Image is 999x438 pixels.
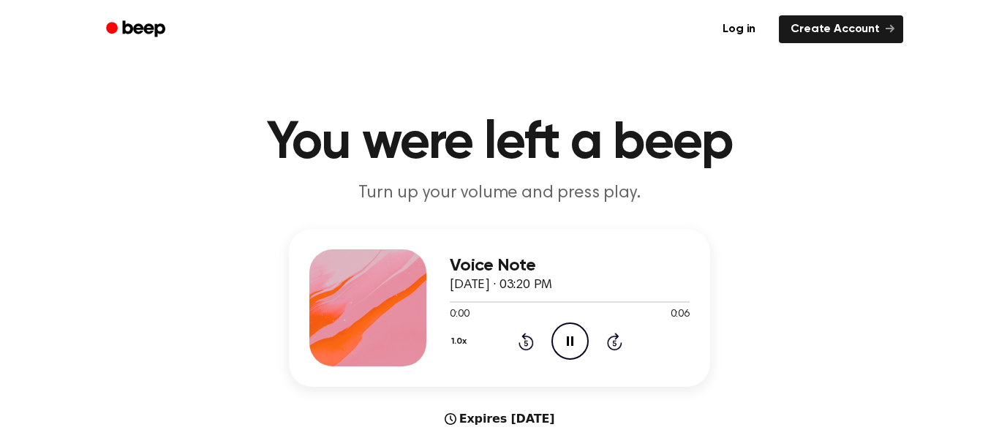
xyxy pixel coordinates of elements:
button: 1.0x [450,329,472,354]
span: [DATE] · 03:20 PM [450,279,552,292]
div: Expires [DATE] [445,410,555,428]
span: 0:06 [671,307,690,322]
a: Log in [708,12,770,46]
a: Beep [96,15,178,44]
h1: You were left a beep [125,117,874,170]
p: Turn up your volume and press play. [219,181,780,205]
h3: Voice Note [450,256,690,276]
span: 0:00 [450,307,469,322]
a: Create Account [779,15,903,43]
